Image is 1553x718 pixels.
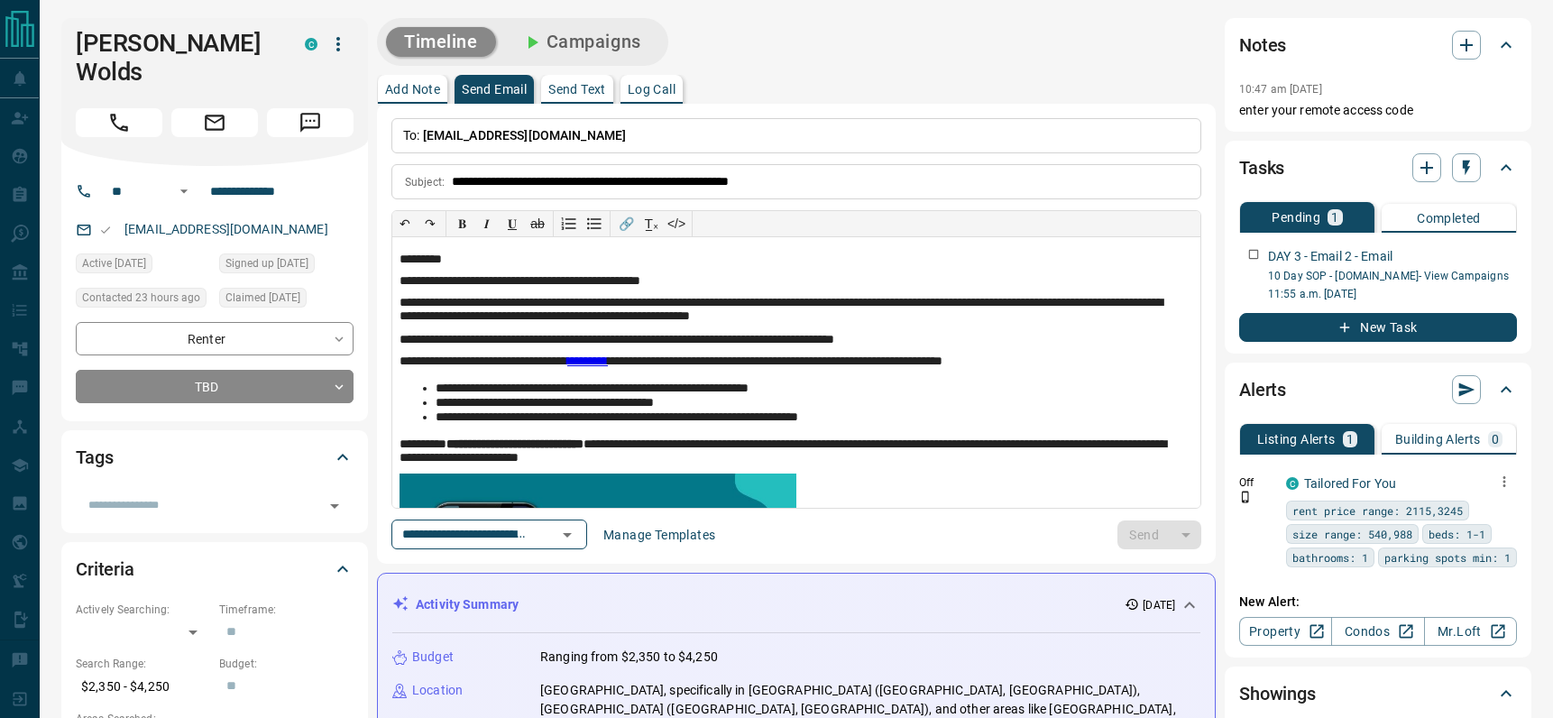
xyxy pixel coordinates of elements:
[225,254,308,272] span: Signed up [DATE]
[639,211,664,236] button: T̲ₓ
[1239,153,1284,182] h2: Tasks
[1239,101,1517,120] p: enter your remote access code
[76,322,354,355] div: Renter
[1239,31,1286,60] h2: Notes
[386,27,496,57] button: Timeline
[225,289,300,307] span: Claimed [DATE]
[219,253,354,279] div: Sun Aug 10 2025
[416,595,519,614] p: Activity Summary
[76,253,210,279] div: Sun Aug 10 2025
[474,211,500,236] button: 𝑰
[423,128,627,143] span: [EMAIL_ADDRESS][DOMAIN_NAME]
[392,588,1200,621] div: Activity Summary[DATE]
[82,254,146,272] span: Active [DATE]
[1492,433,1499,446] p: 0
[124,222,328,236] a: [EMAIL_ADDRESS][DOMAIN_NAME]
[500,211,525,236] button: 𝐔
[503,27,659,57] button: Campaigns
[1143,597,1175,613] p: [DATE]
[76,672,210,702] p: $2,350 - $4,250
[628,83,675,96] p: Log Call
[1239,146,1517,189] div: Tasks
[405,174,445,190] p: Subject:
[82,289,200,307] span: Contacted 23 hours ago
[1272,211,1320,224] p: Pending
[76,29,278,87] h1: [PERSON_NAME] Wolds
[400,474,796,648] img: enhanced_demo.jpg
[540,648,718,667] p: Ranging from $2,350 to $4,250
[391,118,1201,153] p: To:
[1292,502,1463,520] span: rent price range: 2115,3245
[462,83,527,96] p: Send Email
[1268,286,1517,302] p: 11:55 a.m. [DATE]
[76,108,162,137] span: Call
[1395,433,1481,446] p: Building Alerts
[1292,548,1368,566] span: bathrooms: 1
[1239,593,1517,612] p: New Alert:
[322,493,347,519] button: Open
[525,211,550,236] button: ab
[76,555,134,584] h2: Criteria
[1239,679,1316,708] h2: Showings
[1239,313,1517,342] button: New Task
[1257,433,1336,446] p: Listing Alerts
[76,548,354,591] div: Criteria
[508,216,517,231] span: 𝐔
[76,288,210,313] div: Tue Aug 12 2025
[1292,525,1412,543] span: size range: 540,988
[548,83,606,96] p: Send Text
[392,211,418,236] button: ↶
[1239,672,1517,715] div: Showings
[76,370,354,403] div: TBD
[76,443,113,472] h2: Tags
[173,180,195,202] button: Open
[1239,617,1332,646] a: Property
[593,520,726,549] button: Manage Templates
[1239,474,1275,491] p: Off
[555,522,580,548] button: Open
[449,211,474,236] button: 𝐁
[267,108,354,137] span: Message
[412,648,454,667] p: Budget
[1239,368,1517,411] div: Alerts
[99,224,112,236] svg: Email Valid
[1346,433,1354,446] p: 1
[582,211,607,236] button: Bullet list
[76,656,210,672] p: Search Range:
[1304,476,1396,491] a: Tailored For You
[305,38,317,51] div: condos.ca
[1268,247,1392,266] p: DAY 3 - Email 2 - Email
[219,288,354,313] div: Sun Aug 10 2025
[1286,477,1299,490] div: condos.ca
[1268,270,1509,282] a: 10 Day SOP - [DOMAIN_NAME]- View Campaigns
[613,211,639,236] button: 🔗
[1239,491,1252,503] svg: Push Notification Only
[1239,23,1517,67] div: Notes
[76,436,354,479] div: Tags
[1331,211,1338,224] p: 1
[1417,212,1481,225] p: Completed
[1239,375,1286,404] h2: Alerts
[1331,617,1424,646] a: Condos
[556,211,582,236] button: Numbered list
[219,602,354,618] p: Timeframe:
[1384,548,1511,566] span: parking spots min: 1
[530,216,545,231] s: ab
[1117,520,1201,549] div: split button
[412,681,463,700] p: Location
[418,211,443,236] button: ↷
[1429,525,1485,543] span: beds: 1-1
[664,211,689,236] button: </>
[1424,617,1517,646] a: Mr.Loft
[171,108,258,137] span: Email
[219,656,354,672] p: Budget:
[1239,83,1322,96] p: 10:47 am [DATE]
[385,83,440,96] p: Add Note
[76,602,210,618] p: Actively Searching:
